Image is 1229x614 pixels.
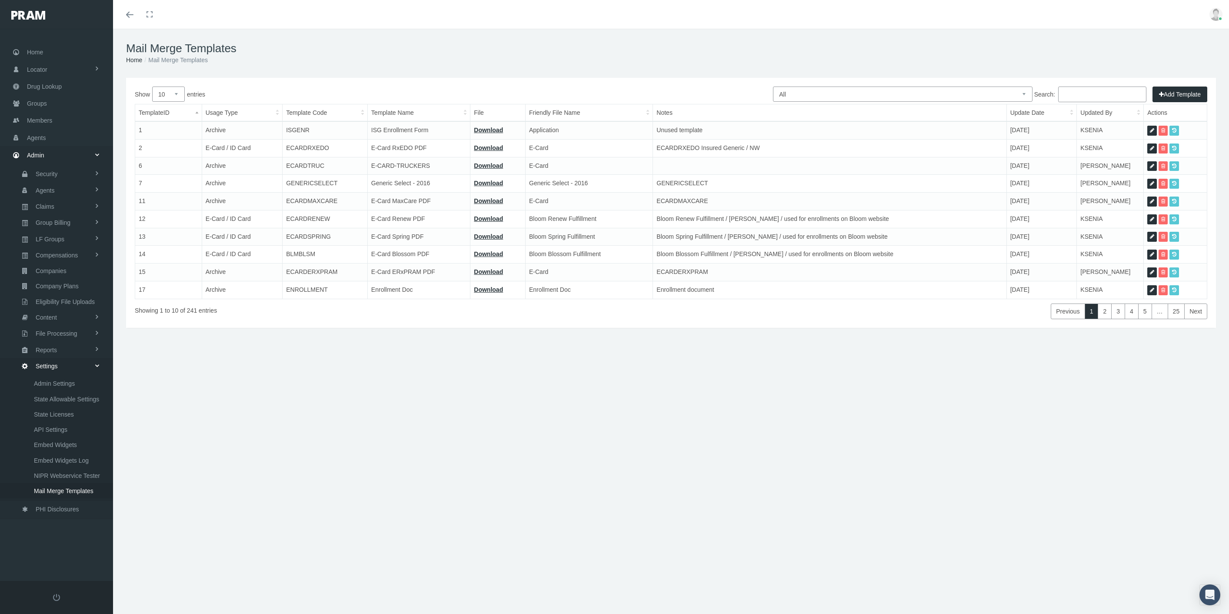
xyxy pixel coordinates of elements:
img: user-placeholder.jpg [1209,8,1222,21]
td: Archive [202,264,283,281]
a: Delete [1159,179,1168,189]
span: Embed Widgets Log [34,453,89,468]
a: Edit [1147,197,1157,207]
th: Updated By: activate to sort column ascending [1077,104,1144,121]
td: [DATE] [1006,121,1077,139]
a: Download [474,250,503,257]
td: KSENIA [1077,121,1144,139]
td: 11 [135,193,202,210]
a: Previous Versions [1169,267,1179,277]
a: Edit [1147,161,1157,171]
td: 13 [135,228,202,246]
a: Next [1184,304,1207,319]
a: … [1152,304,1168,319]
a: 3 [1111,304,1125,319]
td: ECARDSPRING [283,228,368,246]
td: Archive [202,157,283,175]
a: Edit [1147,285,1157,295]
li: Mail Merge Templates [142,55,208,65]
td: KSENIA [1077,210,1144,228]
td: [PERSON_NAME] [1077,157,1144,175]
a: Edit [1147,126,1157,136]
a: Edit [1147,232,1157,242]
span: Admin Settings [34,376,75,391]
td: ECARDMAXCARE [283,193,368,210]
span: Security [36,167,58,181]
a: Previous Versions [1169,126,1179,136]
th: Actions [1144,104,1207,121]
span: Eligibility File Uploads [36,294,95,309]
a: Download [474,180,503,187]
span: NIPR Webservice Tester [34,468,100,483]
td: Application [526,121,653,139]
a: Edit [1147,143,1157,153]
a: Edit [1147,214,1157,224]
td: [DATE] [1006,264,1077,281]
td: E-Card [526,157,653,175]
a: Previous Versions [1169,197,1179,207]
td: Enrollment document [653,281,1006,298]
a: Download [474,233,503,240]
span: State Allowable Settings [34,392,99,407]
span: Embed Widgets [34,437,77,452]
td: 1 [135,121,202,139]
span: Content [36,310,57,325]
td: ECARDMAXCARE [653,193,1006,210]
td: E-Card / ID Card [202,228,283,246]
span: Members [27,112,52,129]
td: KSENIA [1077,246,1144,264]
a: Download [474,286,503,293]
span: Mail Merge Templates [34,484,93,498]
th: Notes [653,104,1006,121]
a: Delete [1159,267,1168,277]
td: [DATE] [1006,193,1077,210]
td: Archive [202,281,283,298]
label: Show entries [135,87,671,102]
td: E-Card / ID Card [202,139,283,157]
th: Template Name: activate to sort column ascending [367,104,470,121]
td: GENERICSELECT [653,175,1006,193]
th: Friendly File Name: activate to sort column ascending [526,104,653,121]
td: ENROLLMENT [283,281,368,298]
td: KSENIA [1077,228,1144,246]
td: [DATE] [1006,210,1077,228]
td: E-Card / ID Card [202,246,283,264]
select: Showentries [152,87,185,102]
span: Drug Lookup [27,78,62,95]
th: TemplateID: activate to sort column descending [135,104,202,121]
td: ISGENR [283,121,368,139]
a: Previous Versions [1169,161,1179,171]
td: Bloom Renew Fulfillment / [PERSON_NAME] / used for enrollments on Bloom website [653,210,1006,228]
span: Reports [36,343,57,357]
span: State Licenses [34,407,74,422]
td: [PERSON_NAME] [1077,175,1144,193]
td: Bloom Renew Fulfillment [526,210,653,228]
span: API Settings [34,422,67,437]
td: BLMBLSM [283,246,368,264]
a: Download [474,144,503,151]
td: Enrollment Doc [526,281,653,298]
a: Previous Versions [1169,214,1179,224]
td: E-Card Spring PDF [367,228,470,246]
a: Download [474,127,503,133]
a: Previous [1051,304,1085,319]
td: ECARDRENEW [283,210,368,228]
input: Search: [1058,87,1146,102]
a: Delete [1159,161,1168,171]
td: [DATE] [1006,246,1077,264]
td: [DATE] [1006,175,1077,193]
td: [DATE] [1006,281,1077,298]
td: [DATE] [1006,139,1077,157]
a: 4 [1125,304,1139,319]
span: Home [27,44,43,60]
th: Update Date: activate to sort column ascending [1006,104,1077,121]
a: Edit [1147,267,1157,277]
a: 1 [1085,304,1099,319]
div: Open Intercom Messenger [1199,584,1220,605]
td: [PERSON_NAME] [1077,264,1144,281]
span: Groups [27,95,47,112]
td: [DATE] [1006,157,1077,175]
a: Download [474,197,503,204]
td: KSENIA [1077,139,1144,157]
a: Previous Versions [1169,232,1179,242]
